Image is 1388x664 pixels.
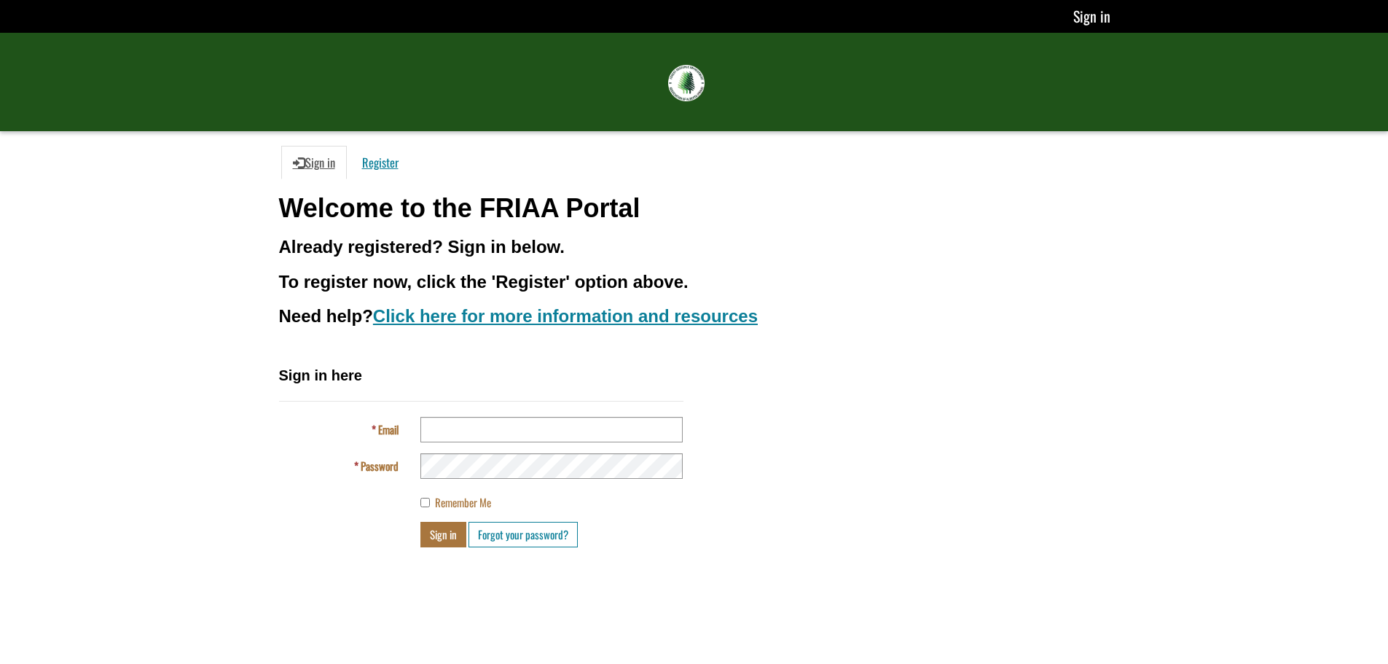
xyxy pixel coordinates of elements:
button: Sign in [420,522,466,547]
img: FRIAA Submissions Portal [668,65,705,101]
h3: To register now, click the 'Register' option above. [279,273,1110,292]
a: Forgot your password? [468,522,578,547]
h1: Welcome to the FRIAA Portal [279,194,1110,223]
a: Click here for more information and resources [373,306,758,326]
a: Sign in [281,146,347,179]
h3: Need help? [279,307,1110,326]
a: Register [350,146,410,179]
a: Sign in [1073,5,1110,27]
span: Email [378,421,399,437]
h3: Already registered? Sign in below. [279,238,1110,257]
span: Sign in here [279,367,362,383]
input: Remember Me [420,498,430,507]
span: Remember Me [435,494,491,510]
span: Password [361,458,399,474]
